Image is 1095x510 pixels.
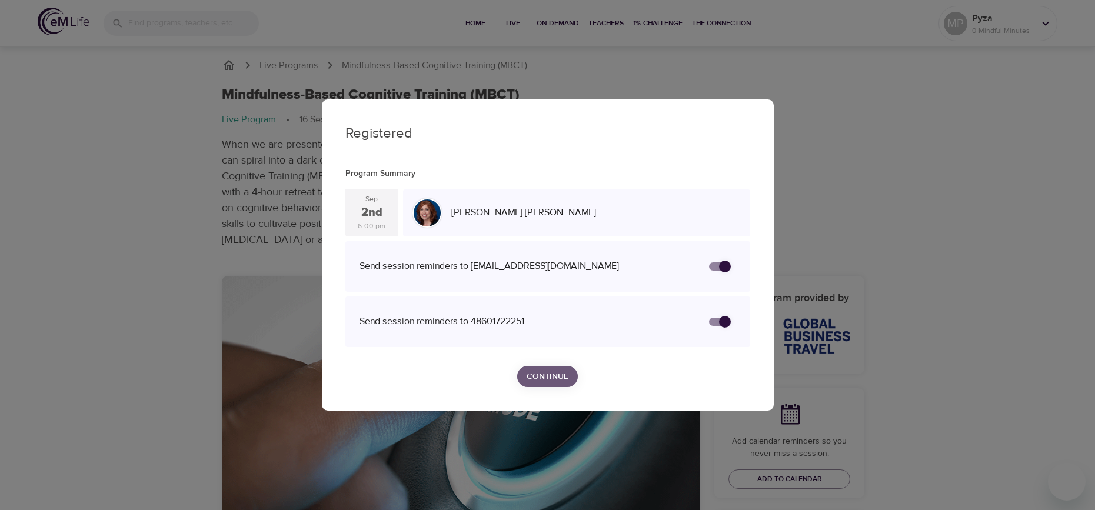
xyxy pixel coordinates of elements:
span: Continue [527,369,568,384]
div: Send session reminders to [EMAIL_ADDRESS][DOMAIN_NAME] [360,259,697,273]
p: Registered [345,123,750,144]
div: Sep [365,194,378,204]
div: 2nd [361,204,382,221]
div: [PERSON_NAME] [PERSON_NAME] [447,201,745,224]
button: Continue [517,366,578,388]
div: Send session reminders to 48601722251 [360,315,697,328]
p: Program Summary [345,168,750,180]
div: 6:00 pm [358,221,385,231]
